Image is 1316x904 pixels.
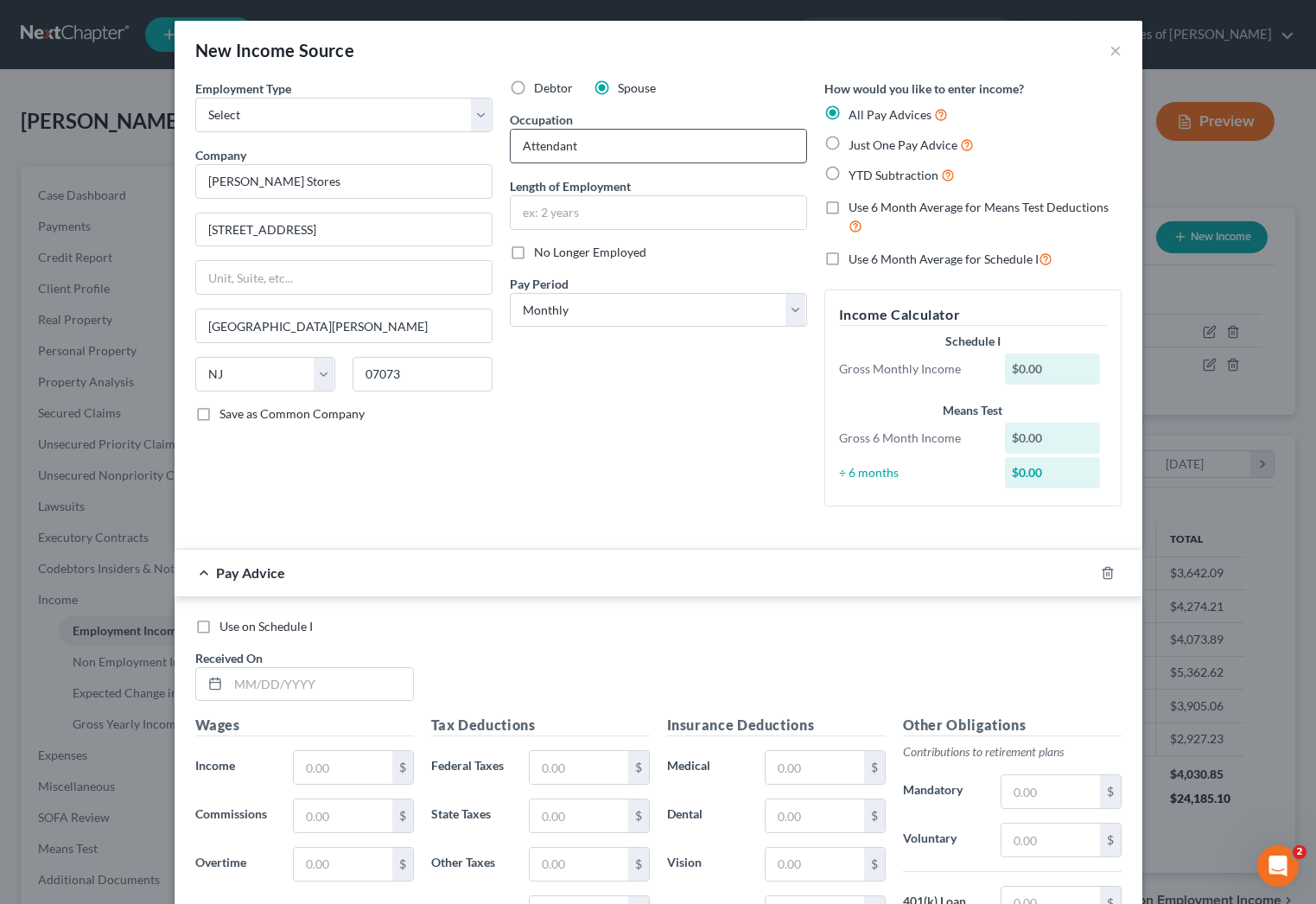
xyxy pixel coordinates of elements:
[392,799,413,832] div: $
[294,848,391,881] input: 0.00
[392,751,413,784] div: $
[903,715,1122,736] h5: Other Obligations
[195,715,414,736] h5: Wages
[294,751,391,784] input: 0.00
[766,751,863,784] input: 0.00
[658,750,757,785] label: Medical
[658,847,757,882] label: Vision
[864,799,885,832] div: $
[667,715,886,736] h5: Insurance Deductions
[1293,845,1306,859] span: 2
[195,148,246,162] span: Company
[618,80,656,95] span: Spouse
[849,107,931,122] span: All Pay Advices
[195,81,291,96] span: Employment Type
[195,758,235,773] span: Income
[830,430,997,447] div: Gross 6 Month Income
[658,799,757,833] label: Dental
[864,751,885,784] div: $
[534,245,646,259] span: No Longer Employed
[1001,824,1099,856] input: 0.00
[849,137,957,152] span: Just One Pay Advice
[1109,40,1122,60] button: ×
[1100,824,1121,856] div: $
[534,80,573,95] span: Debtor
[187,799,285,833] label: Commissions
[628,799,649,832] div: $
[830,464,997,481] div: ÷ 6 months
[530,799,627,832] input: 0.00
[530,751,627,784] input: 0.00
[824,80,1024,98] label: How would you like to enter income?
[1257,845,1299,887] iframe: Intercom live chat
[849,251,1039,266] span: Use 6 Month Average for Schedule I
[1005,353,1100,385] div: $0.00
[392,848,413,881] div: $
[195,38,355,62] div: New Income Source
[431,715,650,736] h5: Tax Deductions
[196,309,492,342] input: Enter city...
[864,848,885,881] div: $
[628,848,649,881] div: $
[423,750,521,785] label: Federal Taxes
[766,799,863,832] input: 0.00
[849,200,1109,214] span: Use 6 Month Average for Means Test Deductions
[196,261,492,294] input: Unit, Suite, etc...
[510,277,569,291] span: Pay Period
[830,360,997,378] div: Gross Monthly Income
[219,406,365,421] span: Save as Common Company
[353,357,493,392] input: Enter zip...
[510,111,573,129] label: Occupation
[511,196,806,229] input: ex: 2 years
[1005,423,1100,454] div: $0.00
[196,213,492,246] input: Enter address...
[219,619,313,633] span: Use on Schedule I
[510,177,631,195] label: Length of Employment
[530,848,627,881] input: 0.00
[1005,457,1100,488] div: $0.00
[195,164,493,199] input: Search company by name...
[216,564,285,581] span: Pay Advice
[195,651,263,665] span: Received On
[1100,775,1121,808] div: $
[903,743,1122,761] p: Contributions to retirement plans
[894,774,993,809] label: Mandatory
[766,848,863,881] input: 0.00
[228,668,413,701] input: MM/DD/YYYY
[894,823,993,857] label: Voluntary
[423,799,521,833] label: State Taxes
[423,847,521,882] label: Other Taxes
[849,168,938,182] span: YTD Subtraction
[187,847,285,882] label: Overtime
[294,799,391,832] input: 0.00
[839,304,1107,326] h5: Income Calculator
[511,130,806,162] input: --
[628,751,649,784] div: $
[839,402,1107,419] div: Means Test
[1001,775,1099,808] input: 0.00
[839,333,1107,350] div: Schedule I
